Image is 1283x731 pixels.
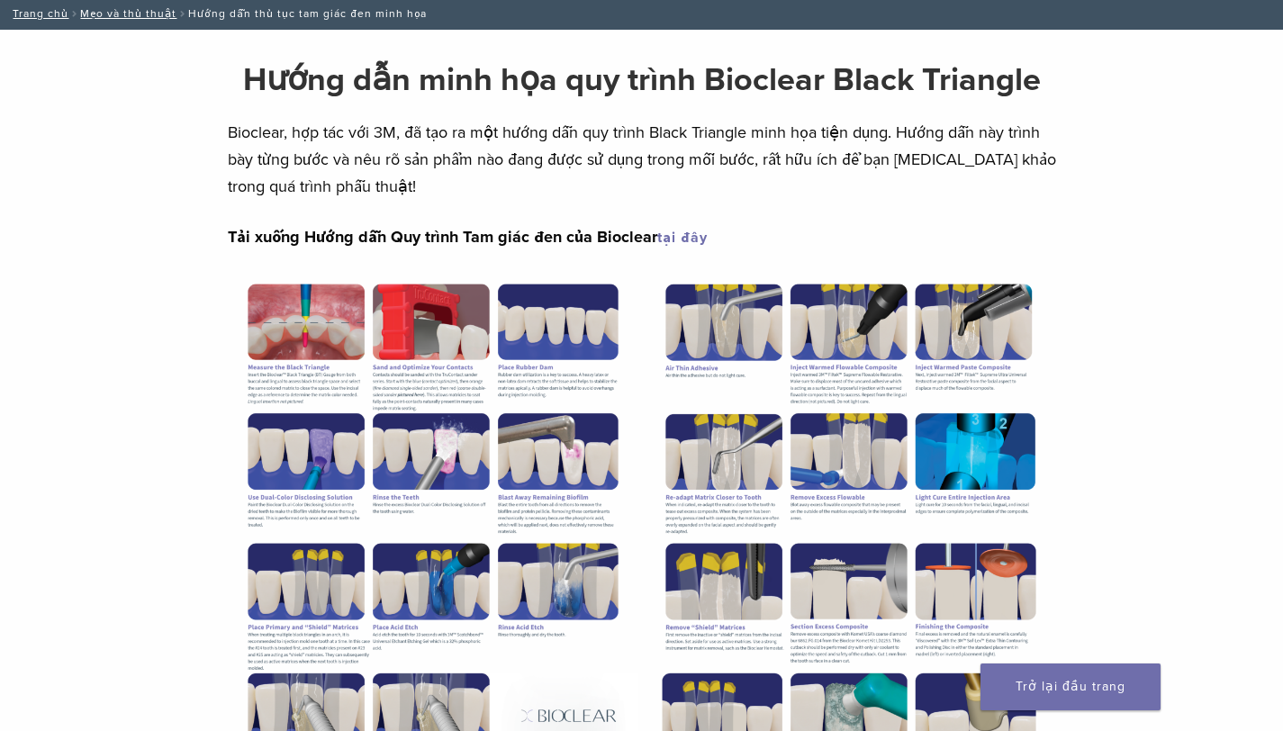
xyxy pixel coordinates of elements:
a: Mẹo và thủ thuật [80,7,176,20]
font: Trang chủ [13,7,68,20]
a: Trang chủ [7,7,68,20]
font: Hướng dẫn minh họa quy trình Bioclear Black Triangle [243,60,1041,99]
font: Tải xuống Hướng dẫn Quy trình Tam giác đen của Bioclear [228,227,657,247]
a: tại đây [657,229,708,247]
font: Hướng dẫn thủ tục tam giác đen minh họa [188,7,427,20]
a: Trở lại đầu trang [980,663,1161,710]
font: Bioclear, hợp tác với 3M, đã tạo ra một hướng dẫn quy trình Black Triangle minh họa tiện dụng. Hư... [228,122,1056,196]
font: Trở lại đầu trang [1016,679,1125,694]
